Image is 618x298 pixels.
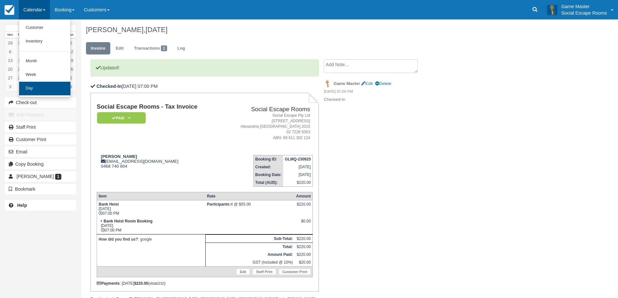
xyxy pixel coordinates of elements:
[99,202,119,207] strong: Bank Heist
[55,174,61,180] span: 1
[99,236,204,243] p: : google
[97,200,205,217] td: [DATE] 07:00 PM
[66,56,76,65] a: 19
[134,281,148,286] strong: $220.00
[5,97,76,108] button: Check-out
[5,171,76,182] a: [PERSON_NAME] 1
[5,31,15,39] th: Mon
[19,21,70,35] a: Customer
[205,258,295,267] td: GST (Included @ 10%)
[96,84,122,89] b: Checked-In
[205,192,295,200] th: Rate
[561,3,607,10] p: Game Master
[279,268,311,275] a: Customer Print
[15,56,25,65] a: 14
[66,31,76,39] th: Sun
[375,81,391,86] a: Delete
[15,47,25,56] a: 7
[97,192,205,200] th: Item
[66,39,76,47] a: 5
[97,281,313,286] div: : [DATE] (visa )
[19,19,71,97] ul: Calendar
[97,154,221,169] div: [EMAIL_ADDRESS][DOMAIN_NAME] 0468 740 804
[205,243,295,251] th: Total:
[324,89,433,96] em: [DATE] 07:00 PM
[252,268,276,275] a: Staff Print
[283,171,313,179] td: [DATE]
[19,54,70,68] a: Month
[333,81,360,86] strong: Game Master
[296,219,311,229] div: $0.00
[561,10,607,16] p: Social Escape Rooms
[103,219,152,223] strong: Bank Heist Room Booking
[91,83,319,90] p: [DATE] 07:00 PM
[236,268,250,275] a: Edit
[91,59,319,77] p: Updated!
[5,82,15,91] a: 3
[15,39,25,47] a: 30
[97,217,205,234] td: [DATE] 07:00 PM
[15,65,25,74] a: 21
[17,203,27,208] b: Help
[295,251,313,258] td: $220.00
[17,174,54,179] span: [PERSON_NAME]
[66,47,76,56] a: 12
[295,243,313,251] td: $220.00
[5,47,15,56] a: 6
[15,82,25,91] a: 4
[99,237,138,242] strong: How did you find us?
[66,65,76,74] a: 26
[5,122,76,132] a: Staff Print
[223,106,310,113] h2: Social Escape Rooms
[283,179,313,187] td: $220.00
[156,281,164,285] small: 0232
[86,26,540,34] h1: [PERSON_NAME],
[5,56,15,65] a: 13
[5,5,14,15] img: checkfront-main-nav-mini-logo.png
[129,42,172,55] a: Transactions1
[66,74,76,82] a: 2
[296,202,311,212] div: $220.00
[86,42,110,55] a: Invoice
[285,157,311,161] strong: GLMQ-230925
[97,112,143,124] a: Paid
[66,82,76,91] a: 9
[5,110,76,120] button: Add Payment
[161,45,167,51] span: 1
[111,42,128,55] a: Edit
[97,103,221,110] h1: Social Escape Rooms - Tax Invoice
[5,74,15,82] a: 27
[324,97,433,103] p: Checked-In
[207,202,231,207] strong: Participants
[5,184,76,194] button: Bookmark
[5,147,76,157] button: Email
[295,192,313,200] th: Amount
[205,200,295,217] td: 4 @ $55.00
[295,234,313,243] td: $220.00
[97,112,146,124] em: Paid
[223,113,310,141] address: Social Escape Pty Ltd [STREET_ADDRESS] Alexandria [GEOGRAPHIC_DATA] 2015 02 7228 9363 ABN: 69 611...
[295,258,313,267] td: $20.00
[253,163,283,171] th: Created:
[19,35,70,48] a: Inventory
[5,134,76,145] a: Customer Print
[19,68,70,82] a: Week
[253,171,283,179] th: Booking Date:
[253,179,283,187] th: Total (AUD):
[5,159,76,169] button: Copy Booking
[283,163,313,171] td: [DATE]
[5,200,76,210] a: Help
[101,154,137,159] strong: [PERSON_NAME]
[15,31,25,39] th: Tue
[205,234,295,243] th: Sub-Total:
[97,281,120,286] strong: Payments
[253,155,283,163] th: Booking ID:
[19,82,70,95] a: Day
[547,5,557,15] img: A3
[15,74,25,82] a: 28
[361,81,372,86] a: Edit
[173,42,190,55] a: Log
[5,39,15,47] a: 29
[145,26,167,34] span: [DATE]
[5,65,15,74] a: 20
